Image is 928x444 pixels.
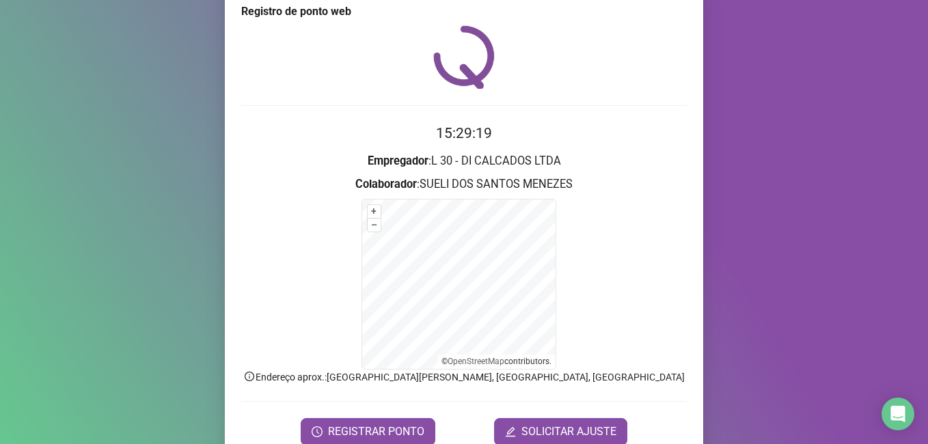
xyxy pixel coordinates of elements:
[241,176,687,193] h3: : SUELI DOS SANTOS MENEZES
[521,424,616,440] span: SOLICITAR AJUSTE
[368,154,428,167] strong: Empregador
[241,152,687,170] h3: : L 30 - DI CALCADOS LTDA
[243,370,256,383] span: info-circle
[328,424,424,440] span: REGISTRAR PONTO
[241,370,687,385] p: Endereço aprox. : [GEOGRAPHIC_DATA][PERSON_NAME], [GEOGRAPHIC_DATA], [GEOGRAPHIC_DATA]
[433,25,495,89] img: QRPoint
[355,178,417,191] strong: Colaborador
[312,426,323,437] span: clock-circle
[441,357,551,366] li: © contributors.
[368,205,381,218] button: +
[241,3,687,20] div: Registro de ponto web
[505,426,516,437] span: edit
[448,357,504,366] a: OpenStreetMap
[882,398,914,430] div: Open Intercom Messenger
[436,125,492,141] time: 15:29:19
[368,219,381,232] button: –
